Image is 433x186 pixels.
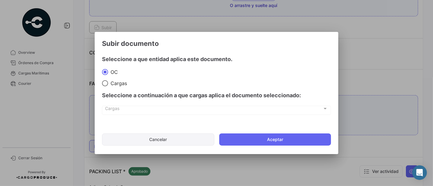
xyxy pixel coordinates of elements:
div: Abrir Intercom Messenger [412,165,427,180]
h4: Seleccione a que entidad aplica este documento. [102,55,331,64]
span: OC [108,69,118,75]
button: Aceptar [219,133,331,146]
button: Cancelar [102,133,214,146]
span: Cargas [105,107,322,112]
h4: Seleccione a continuación a que cargas aplica el documento seleccionado: [102,91,331,100]
h3: Subir documento [102,39,331,48]
span: Cargas [108,80,127,86]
